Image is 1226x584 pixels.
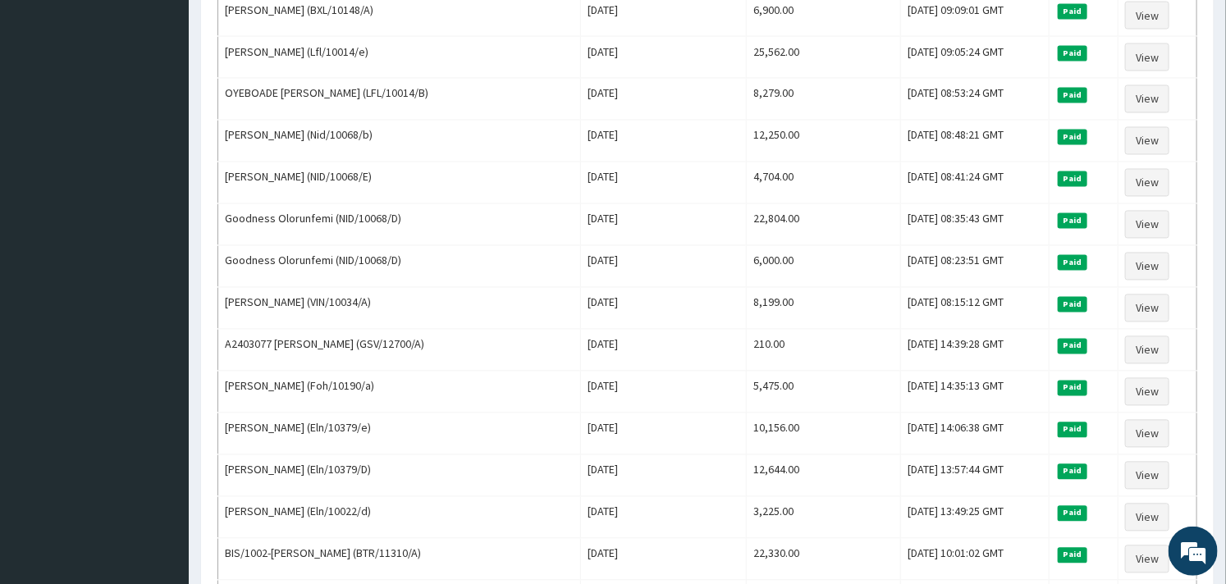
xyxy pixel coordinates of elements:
[1058,339,1087,354] span: Paid
[747,162,901,204] td: 4,704.00
[218,162,581,204] td: [PERSON_NAME] (NID/10068/E)
[901,497,1050,539] td: [DATE] 13:49:25 GMT
[580,413,747,455] td: [DATE]
[1125,504,1169,532] a: View
[1125,378,1169,406] a: View
[1058,4,1087,19] span: Paid
[1125,420,1169,448] a: View
[580,330,747,372] td: [DATE]
[1058,297,1087,312] span: Paid
[85,92,276,113] div: Chat with us now
[580,288,747,330] td: [DATE]
[218,455,581,497] td: [PERSON_NAME] (Eln/10379/D)
[30,82,66,123] img: d_794563401_company_1708531726252_794563401
[901,372,1050,413] td: [DATE] 14:35:13 GMT
[269,8,309,48] div: Minimize live chat window
[747,121,901,162] td: 12,250.00
[218,539,581,581] td: BIS/1002-[PERSON_NAME] (BTR/11310/A)
[747,455,901,497] td: 12,644.00
[1058,213,1087,228] span: Paid
[218,413,581,455] td: [PERSON_NAME] (Eln/10379/e)
[1058,422,1087,437] span: Paid
[8,400,313,458] textarea: Type your message and hit 'Enter'
[580,246,747,288] td: [DATE]
[901,330,1050,372] td: [DATE] 14:39:28 GMT
[218,288,581,330] td: [PERSON_NAME] (VIN/10034/A)
[901,539,1050,581] td: [DATE] 10:01:02 GMT
[580,162,747,204] td: [DATE]
[747,288,901,330] td: 8,199.00
[747,246,901,288] td: 6,000.00
[901,162,1050,204] td: [DATE] 08:41:24 GMT
[901,204,1050,246] td: [DATE] 08:35:43 GMT
[218,246,581,288] td: Goodness Olorunfemi (NID/10068/D)
[580,372,747,413] td: [DATE]
[1125,85,1169,113] a: View
[1125,253,1169,281] a: View
[580,79,747,121] td: [DATE]
[747,372,901,413] td: 5,475.00
[901,246,1050,288] td: [DATE] 08:23:51 GMT
[1125,127,1169,155] a: View
[901,413,1050,455] td: [DATE] 14:06:38 GMT
[95,183,226,349] span: We're online!
[1058,130,1087,144] span: Paid
[747,539,901,581] td: 22,330.00
[1125,211,1169,239] a: View
[1125,43,1169,71] a: View
[1125,169,1169,197] a: View
[901,79,1050,121] td: [DATE] 08:53:24 GMT
[580,539,747,581] td: [DATE]
[901,121,1050,162] td: [DATE] 08:48:21 GMT
[1125,294,1169,322] a: View
[1125,2,1169,30] a: View
[747,37,901,79] td: 25,562.00
[580,37,747,79] td: [DATE]
[747,204,901,246] td: 22,804.00
[747,413,901,455] td: 10,156.00
[1058,171,1087,186] span: Paid
[747,330,901,372] td: 210.00
[901,288,1050,330] td: [DATE] 08:15:12 GMT
[218,121,581,162] td: [PERSON_NAME] (Nid/10068/b)
[218,37,581,79] td: [PERSON_NAME] (Lfl/10014/e)
[1058,381,1087,395] span: Paid
[580,497,747,539] td: [DATE]
[1125,545,1169,573] a: View
[1058,88,1087,103] span: Paid
[1125,462,1169,490] a: View
[218,372,581,413] td: [PERSON_NAME] (Foh/10190/a)
[218,497,581,539] td: [PERSON_NAME] (Eln/10022/d)
[901,455,1050,497] td: [DATE] 13:57:44 GMT
[1058,548,1087,563] span: Paid
[901,37,1050,79] td: [DATE] 09:05:24 GMT
[580,204,747,246] td: [DATE]
[218,330,581,372] td: A2403077 [PERSON_NAME] (GSV/12700/A)
[580,455,747,497] td: [DATE]
[747,79,901,121] td: 8,279.00
[1058,506,1087,521] span: Paid
[747,497,901,539] td: 3,225.00
[580,121,747,162] td: [DATE]
[1125,336,1169,364] a: View
[1058,464,1087,479] span: Paid
[1058,255,1087,270] span: Paid
[218,79,581,121] td: OYEBOADE [PERSON_NAME] (LFL/10014/B)
[218,204,581,246] td: Goodness Olorunfemi (NID/10068/D)
[1058,46,1087,61] span: Paid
